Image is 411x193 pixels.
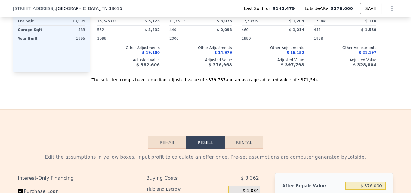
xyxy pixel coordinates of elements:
[359,51,376,55] span: $ 21,197
[169,28,176,32] span: 440
[13,72,398,83] div: The selected comps have a median adjusted value of $379,787 and an average adjusted value of $371...
[146,186,226,192] div: Title and Escrow
[281,62,304,67] span: $ 397,798
[214,51,232,55] span: $ 14,979
[346,34,376,43] div: -
[242,58,304,62] div: Adjusted Value
[18,17,50,25] div: Lot Sqft
[18,173,132,184] div: Interest-Only Financing
[314,34,344,43] div: 1998
[286,51,304,55] span: $ 16,152
[209,62,232,67] span: $ 376,968
[143,28,160,32] span: -$ 3,432
[282,180,343,191] div: After Repair Value
[363,19,376,23] span: -$ 110
[142,51,160,55] span: $ 19,180
[305,5,331,11] span: Lotside ARV
[53,26,85,34] div: 483
[53,17,85,25] div: 13,005
[241,173,259,184] span: $ 3,362
[53,34,85,43] div: 1995
[217,28,232,32] span: $ 2,093
[217,19,232,23] span: $ 3,076
[143,19,160,23] span: -$ 5,123
[314,45,376,50] div: Other Adjustments
[97,45,160,50] div: Other Adjustments
[55,5,122,11] span: , [GEOGRAPHIC_DATA]
[386,2,398,14] button: Show Options
[242,34,272,43] div: 1990
[18,34,50,43] div: Year Built
[314,58,376,62] div: Adjusted Value
[97,58,160,62] div: Adjusted Value
[148,136,186,149] button: Rehab
[18,154,393,161] div: Edit the assumptions in yellow boxes. Input profit to calculate an offer price. Pre-set assumptio...
[18,26,50,34] div: Garage Sqft
[97,19,116,23] span: 15,246.00
[97,28,104,32] span: 552
[169,45,232,50] div: Other Adjustments
[186,136,225,149] button: Resell
[136,62,160,67] span: $ 382,606
[242,45,304,50] div: Other Adjustments
[244,5,273,11] span: Last Sold for
[289,28,304,32] span: $ 1,214
[314,19,326,23] span: 13,068
[242,19,258,23] span: 13,503.6
[100,6,122,11] span: , TN 38016
[331,6,353,11] span: $376,000
[169,34,199,43] div: 2000
[13,5,55,11] span: [STREET_ADDRESS]
[273,5,295,11] span: $145,479
[146,173,213,184] div: Buying Costs
[97,34,127,43] div: 1999
[314,28,321,32] span: 441
[274,34,304,43] div: -
[225,136,263,149] button: Rental
[202,34,232,43] div: -
[130,34,160,43] div: -
[242,28,249,32] span: 460
[288,19,304,23] span: -$ 1,209
[361,28,376,32] span: $ 1,589
[360,3,381,14] button: SAVE
[353,62,376,67] span: $ 328,804
[169,19,185,23] span: 11,761.2
[169,58,232,62] div: Adjusted Value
